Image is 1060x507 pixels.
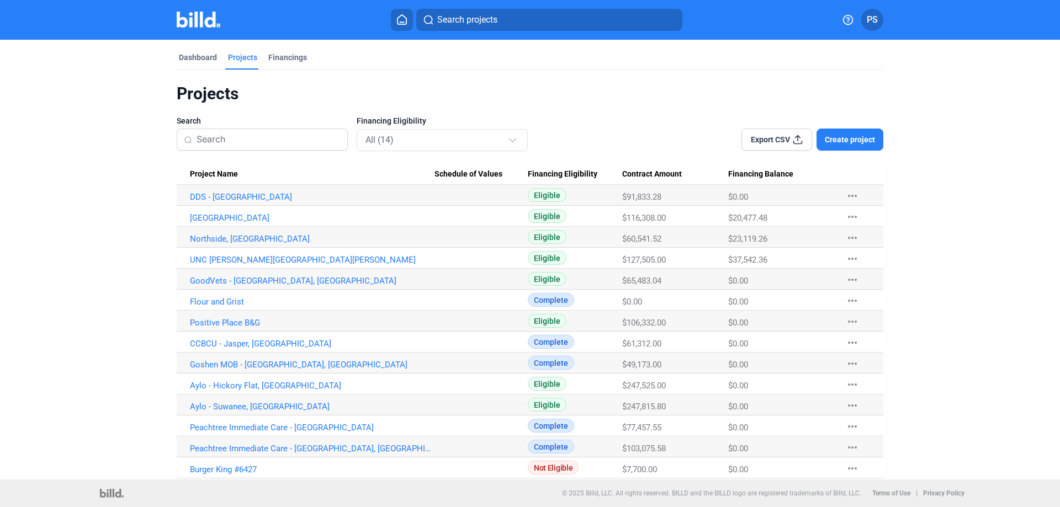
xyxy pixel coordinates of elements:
[728,213,767,223] span: $20,477.48
[190,318,434,328] a: Positive Place B&G
[190,255,434,265] a: UNC [PERSON_NAME][GEOGRAPHIC_DATA][PERSON_NAME]
[190,192,434,202] a: DDS - [GEOGRAPHIC_DATA]
[728,423,748,433] span: $0.00
[817,129,883,151] button: Create project
[728,297,748,307] span: $0.00
[528,209,566,223] span: Eligible
[728,318,748,328] span: $0.00
[528,356,574,370] span: Complete
[528,169,622,179] div: Financing Eligibility
[846,273,859,286] mat-icon: more_horiz
[846,294,859,307] mat-icon: more_horiz
[622,276,661,286] span: $65,483.04
[528,188,566,202] span: Eligible
[622,213,666,223] span: $116,308.00
[741,129,812,151] button: Export CSV
[728,276,748,286] span: $0.00
[846,231,859,244] mat-icon: more_horiz
[622,169,682,179] span: Contract Amount
[622,381,666,391] span: $247,525.00
[190,423,434,433] a: Peachtree Immediate Care - [GEOGRAPHIC_DATA]
[528,169,597,179] span: Financing Eligibility
[728,402,748,412] span: $0.00
[190,339,434,349] a: CCBCU - Jasper, [GEOGRAPHIC_DATA]
[190,444,434,453] a: Peachtree Immediate Care - [GEOGRAPHIC_DATA], [GEOGRAPHIC_DATA]
[622,360,661,370] span: $49,173.00
[728,255,767,265] span: $37,542.36
[177,12,220,28] img: Billd Company Logo
[923,489,964,497] b: Privacy Policy
[528,272,566,286] span: Eligible
[846,357,859,370] mat-icon: more_horiz
[434,169,502,179] span: Schedule of Values
[846,378,859,391] mat-icon: more_horiz
[528,461,579,474] span: Not Eligible
[190,402,434,412] a: Aylo - Suwanee, [GEOGRAPHIC_DATA]
[622,444,666,453] span: $103,075.58
[528,377,566,391] span: Eligible
[846,420,859,433] mat-icon: more_horiz
[846,252,859,265] mat-icon: more_horiz
[846,315,859,328] mat-icon: more_horiz
[916,489,918,497] p: |
[190,465,434,474] a: Burger King #6427
[872,489,910,497] b: Terms of Use
[846,336,859,349] mat-icon: more_horiz
[825,134,875,145] span: Create project
[728,444,748,453] span: $0.00
[622,169,728,179] div: Contract Amount
[562,489,861,497] p: © 2025 Billd, LLC. All rights reserved. BILLD and the BILLD logo are registered trademarks of Bil...
[622,234,661,244] span: $60,541.52
[437,13,497,26] span: Search projects
[528,230,566,244] span: Eligible
[179,52,217,63] div: Dashboard
[190,381,434,391] a: Aylo - Hickory Flat, [GEOGRAPHIC_DATA]
[190,169,434,179] div: Project Name
[528,398,566,412] span: Eligible
[846,441,859,454] mat-icon: more_horiz
[728,339,748,349] span: $0.00
[190,297,434,307] a: Flour and Grist
[434,169,528,179] div: Schedule of Values
[751,134,790,145] span: Export CSV
[365,135,394,145] mat-select-trigger: All (14)
[528,314,566,328] span: Eligible
[190,213,434,223] a: [GEOGRAPHIC_DATA]
[622,297,642,307] span: $0.00
[622,318,666,328] span: $106,332.00
[728,169,793,179] span: Financing Balance
[622,192,661,202] span: $91,833.28
[728,169,835,179] div: Financing Balance
[197,128,341,151] input: Search
[861,9,883,31] button: PS
[846,462,859,475] mat-icon: more_horiz
[846,399,859,412] mat-icon: more_horiz
[357,115,426,126] span: Financing Eligibility
[190,360,434,370] a: Goshen MOB - [GEOGRAPHIC_DATA], [GEOGRAPHIC_DATA]
[100,489,124,498] img: logo
[728,381,748,391] span: $0.00
[728,192,748,202] span: $0.00
[190,169,238,179] span: Project Name
[190,276,434,286] a: GoodVets - [GEOGRAPHIC_DATA], [GEOGRAPHIC_DATA]
[528,419,574,433] span: Complete
[728,234,767,244] span: $23,119.26
[528,293,574,307] span: Complete
[190,234,434,244] a: Northside, [GEOGRAPHIC_DATA]
[622,255,666,265] span: $127,505.00
[228,52,257,63] div: Projects
[622,465,657,474] span: $7,700.00
[846,189,859,202] mat-icon: more_horiz
[622,339,661,349] span: $61,312.00
[177,83,883,104] div: Projects
[846,210,859,223] mat-icon: more_horiz
[728,465,748,474] span: $0.00
[268,52,307,63] div: Financings
[622,402,666,412] span: $247,815.80
[528,440,574,453] span: Complete
[728,360,748,370] span: $0.00
[177,115,201,126] span: Search
[528,251,566,265] span: Eligible
[622,423,661,433] span: $77,457.55
[416,9,682,31] button: Search projects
